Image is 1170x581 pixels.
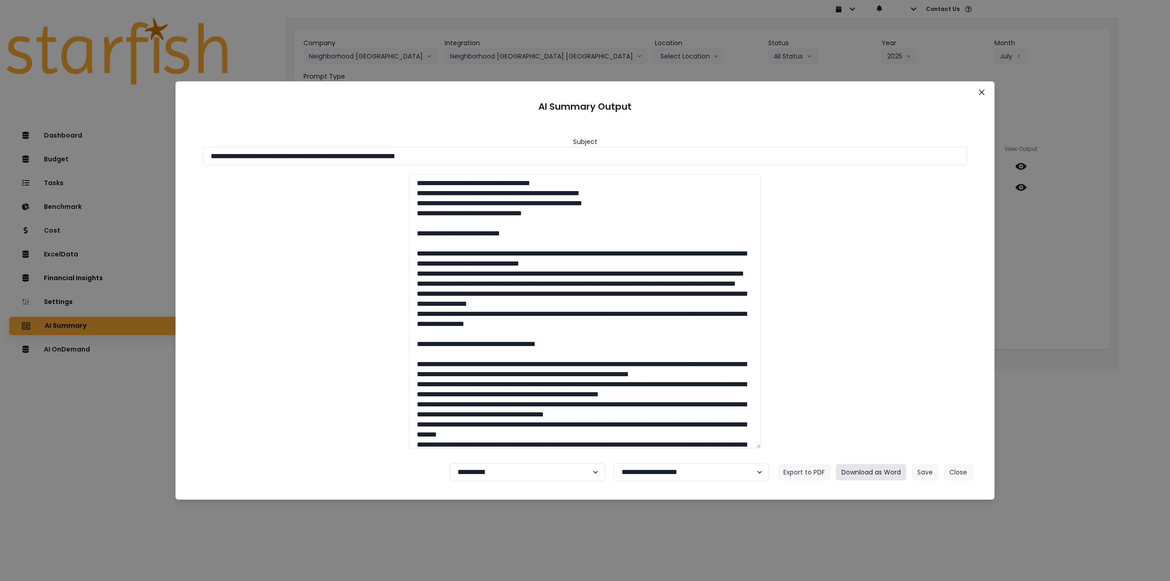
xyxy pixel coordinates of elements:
[974,85,989,100] button: Close
[836,464,906,480] button: Download as Word
[912,464,938,480] button: Save
[186,92,984,121] header: AI Summary Output
[778,464,830,480] button: Export to PDF
[944,464,973,480] button: Close
[573,137,597,147] header: Subject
